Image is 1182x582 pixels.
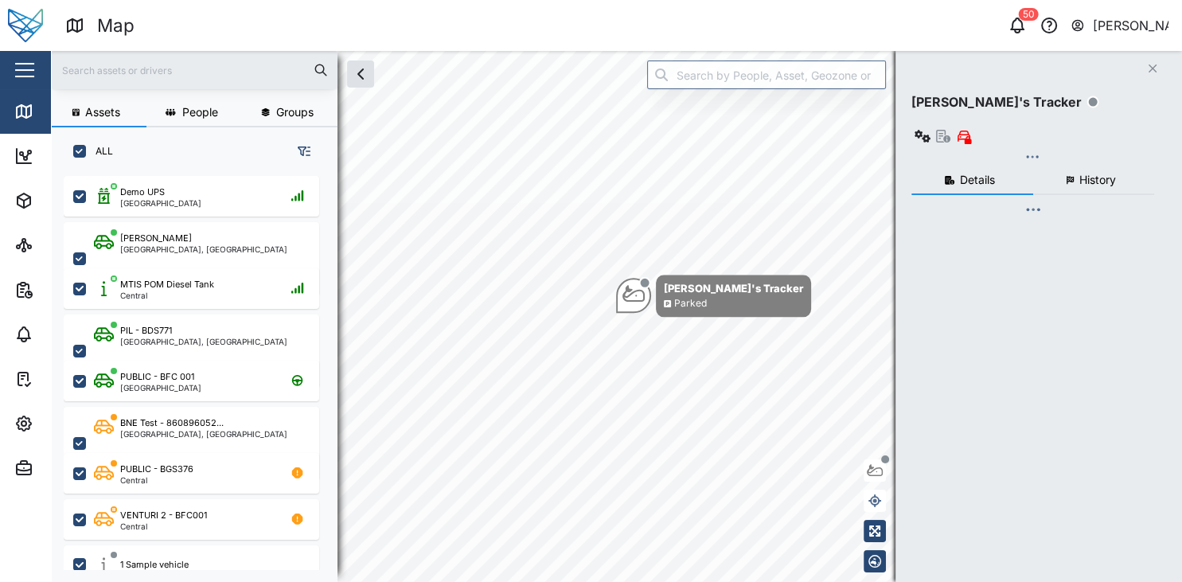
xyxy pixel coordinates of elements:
[41,281,96,299] div: Reports
[120,338,287,346] div: [GEOGRAPHIC_DATA], [GEOGRAPHIC_DATA]
[8,8,43,43] img: Main Logo
[86,145,113,158] label: ALL
[41,415,98,432] div: Settings
[64,170,337,569] div: grid
[120,324,172,338] div: PIL - BDS771
[120,476,193,484] div: Central
[41,459,88,477] div: Admin
[41,147,113,165] div: Dashboard
[674,296,707,311] div: Parked
[120,430,287,438] div: [GEOGRAPHIC_DATA], [GEOGRAPHIC_DATA]
[1019,8,1039,21] div: 50
[1079,174,1116,186] span: History
[41,326,91,343] div: Alarms
[41,370,85,388] div: Tasks
[1070,14,1169,37] button: [PERSON_NAME]
[120,558,189,572] div: 1 Sample vehicle
[120,186,165,199] div: Demo UPS
[120,278,214,291] div: MTIS POM Diesel Tank
[1093,16,1169,36] div: [PERSON_NAME]
[60,58,328,82] input: Search assets or drivers
[664,280,803,296] div: [PERSON_NAME]'s Tracker
[960,174,995,186] span: Details
[616,275,811,317] div: Map marker
[97,12,135,40] div: Map
[120,416,224,430] div: BNE Test - 860896052...
[120,522,207,530] div: Central
[120,463,193,476] div: PUBLIC - BGS376
[120,384,201,392] div: [GEOGRAPHIC_DATA]
[182,107,218,118] span: People
[51,51,1182,582] canvas: Map
[120,370,194,384] div: PUBLIC - BFC 001
[120,232,192,245] div: [PERSON_NAME]
[85,107,120,118] span: Assets
[120,509,207,522] div: VENTURI 2 - BFC001
[276,107,314,118] span: Groups
[41,236,80,254] div: Sites
[120,245,287,253] div: [GEOGRAPHIC_DATA], [GEOGRAPHIC_DATA]
[647,61,886,89] input: Search by People, Asset, Geozone or Place
[41,192,91,209] div: Assets
[120,291,214,299] div: Central
[120,199,201,207] div: [GEOGRAPHIC_DATA]
[911,92,1082,112] div: [PERSON_NAME]'s Tracker
[41,103,77,120] div: Map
